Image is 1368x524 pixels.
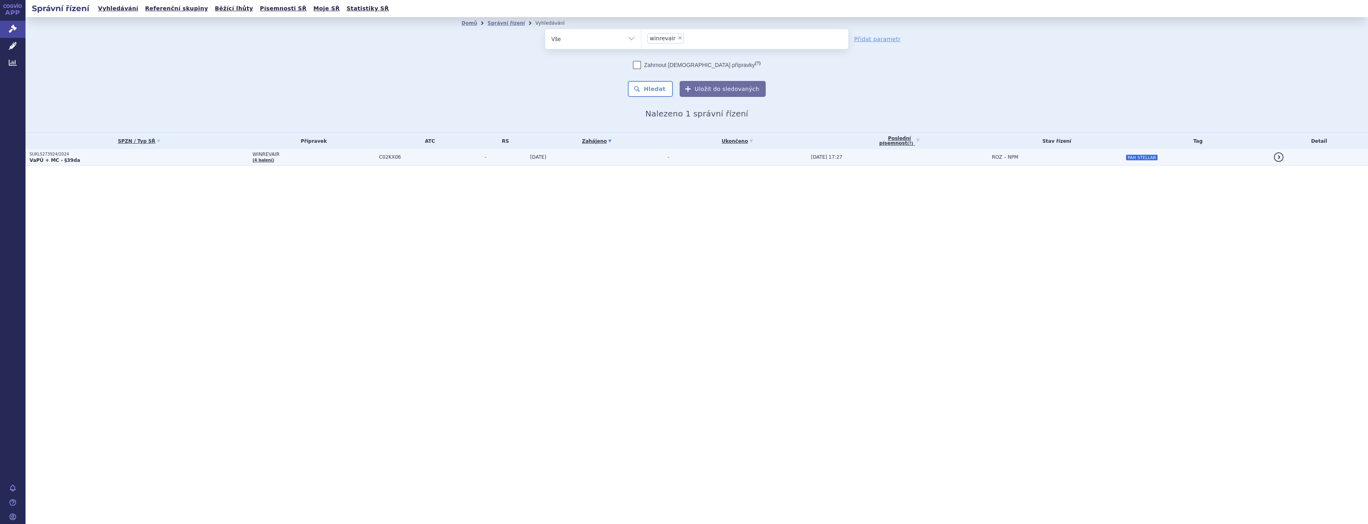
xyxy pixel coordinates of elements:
a: Vyhledávání [96,3,141,14]
a: Poslednípísemnost(?) [811,133,988,149]
span: Nalezeno 1 správní řízení [645,109,748,118]
th: RS [481,133,526,149]
span: × [678,35,682,40]
a: Statistiky SŘ [344,3,391,14]
input: winrevair [686,33,691,43]
button: Hledat [628,81,673,97]
a: Moje SŘ [311,3,342,14]
a: Běžící lhůty [212,3,256,14]
i: PAH STELLAR [1126,155,1158,160]
button: Uložit do sledovaných [680,81,766,97]
span: C02KX06 [379,154,481,160]
a: SPZN / Typ SŘ [29,136,248,147]
a: detail [1274,152,1283,162]
span: ROZ – NPM [992,154,1018,160]
th: ATC [375,133,481,149]
span: - [485,154,526,160]
abbr: (?) [907,141,913,146]
a: Referenční skupiny [143,3,210,14]
span: winrevair [650,35,676,41]
li: Vyhledávání [535,17,575,29]
a: Ukončeno [668,136,807,147]
a: Domů [462,20,477,26]
label: Zahrnout [DEMOGRAPHIC_DATA] přípravky [633,61,761,69]
span: [DATE] [530,154,546,160]
strong: VaPÚ + MC - §39da [29,158,80,163]
th: Detail [1270,133,1368,149]
a: Zahájeno [530,136,664,147]
a: Správní řízení [487,20,525,26]
a: Písemnosti SŘ [257,3,309,14]
th: Stav řízení [988,133,1122,149]
span: [DATE] 17:27 [811,154,842,160]
th: Přípravek [248,133,375,149]
th: Tag [1122,133,1270,149]
a: Přidat parametr [854,35,901,43]
h2: Správní řízení [26,3,96,14]
span: - [668,154,669,160]
p: SUKLS273924/2024 [29,152,248,157]
span: WINREVAIR [252,152,375,157]
abbr: (?) [755,61,761,66]
a: (4 balení) [252,158,274,162]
